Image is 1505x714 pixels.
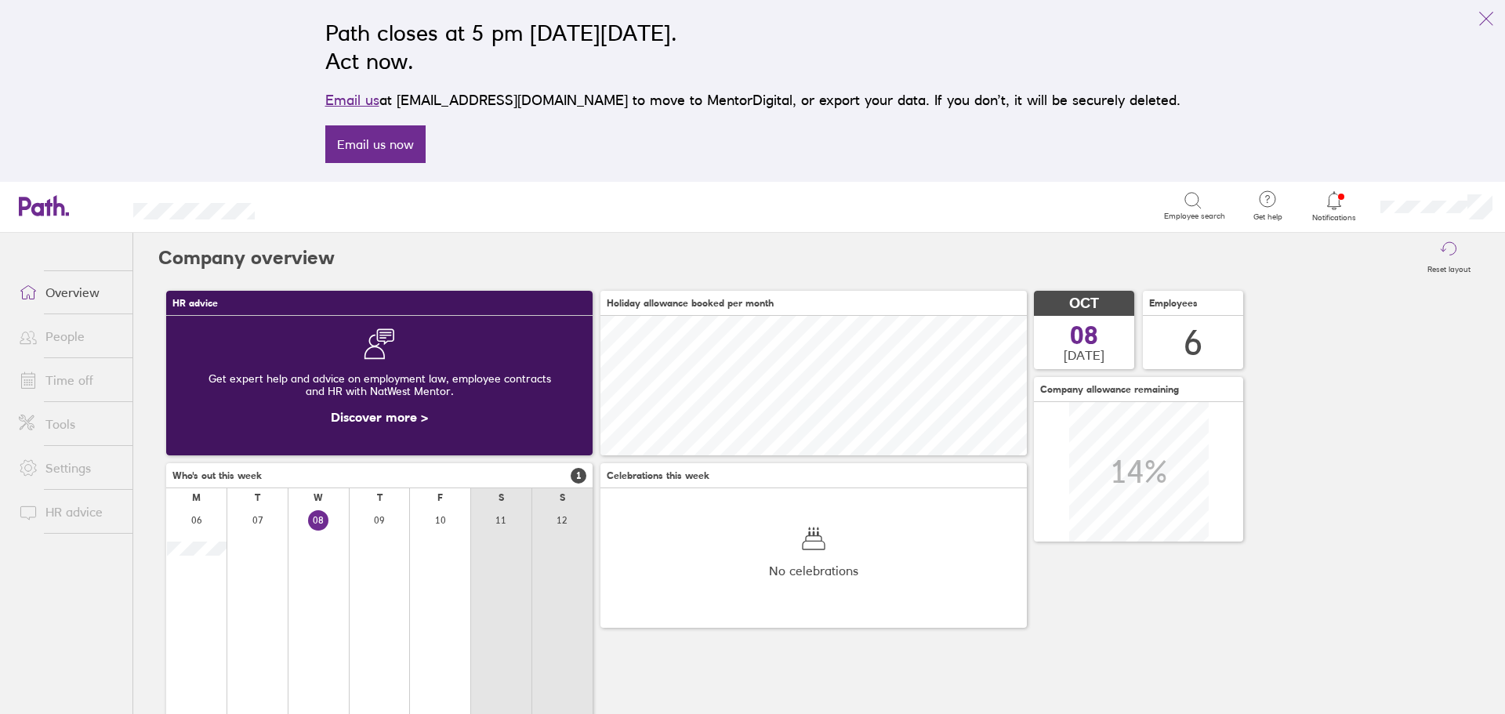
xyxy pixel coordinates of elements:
[6,452,132,484] a: Settings
[377,492,383,503] div: T
[331,409,428,425] a: Discover more >
[1040,384,1179,395] span: Company allowance remaining
[325,19,1180,75] h2: Path closes at 5 pm [DATE][DATE]. Act now.
[1149,298,1198,309] span: Employees
[255,492,260,503] div: T
[172,470,262,481] span: Who's out this week
[769,564,858,578] span: No celebrations
[560,492,565,503] div: S
[437,492,443,503] div: F
[571,468,586,484] span: 1
[1184,323,1202,363] div: 6
[1418,233,1480,283] button: Reset layout
[607,298,774,309] span: Holiday allowance booked per month
[179,360,580,410] div: Get expert help and advice on employment law, employee contracts and HR with NatWest Mentor.
[1069,295,1099,312] span: OCT
[325,125,426,163] a: Email us now
[607,470,709,481] span: Celebrations this week
[325,89,1180,111] p: at [EMAIL_ADDRESS][DOMAIN_NAME] to move to MentorDigital, or export your data. If you don’t, it w...
[1164,212,1225,221] span: Employee search
[158,233,335,283] h2: Company overview
[314,492,323,503] div: W
[6,364,132,396] a: Time off
[1242,212,1293,222] span: Get help
[325,92,379,108] a: Email us
[1309,190,1360,223] a: Notifications
[1070,323,1098,348] span: 08
[1418,260,1480,274] label: Reset layout
[6,408,132,440] a: Tools
[499,492,504,503] div: S
[1309,213,1360,223] span: Notifications
[6,277,132,308] a: Overview
[172,298,218,309] span: HR advice
[6,321,132,352] a: People
[192,492,201,503] div: M
[1064,348,1104,362] span: [DATE]
[6,496,132,527] a: HR advice
[297,198,337,212] div: Search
